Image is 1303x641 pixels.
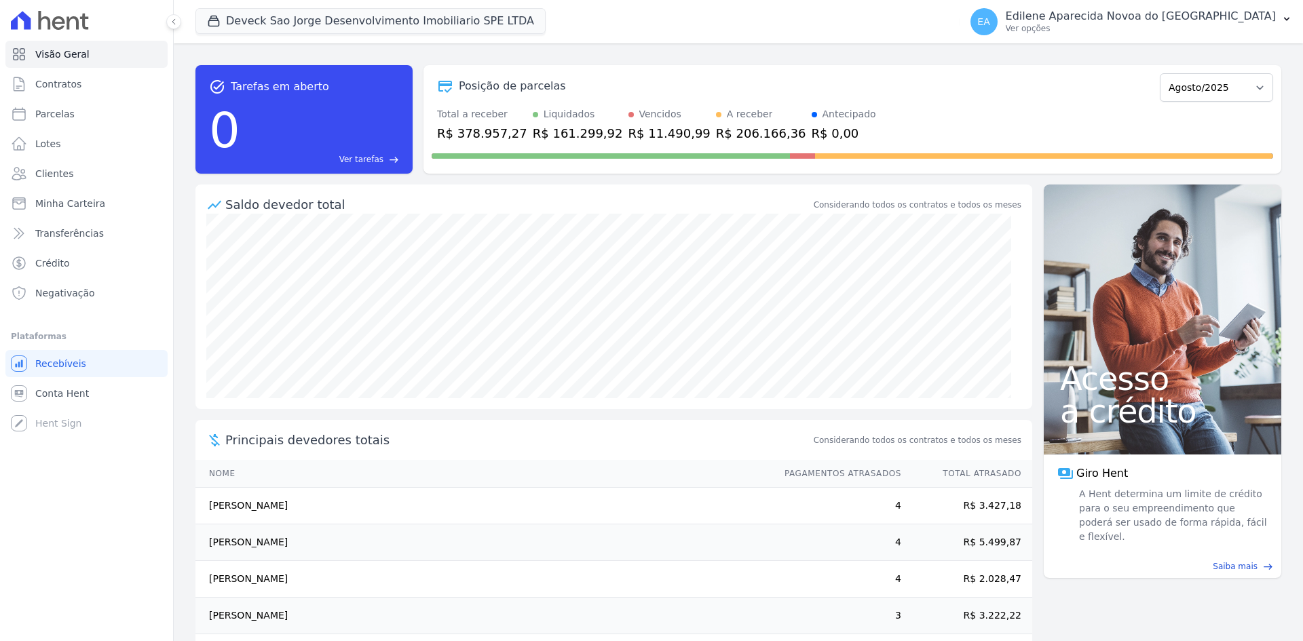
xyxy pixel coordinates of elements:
[1060,395,1265,427] span: a crédito
[772,460,902,488] th: Pagamentos Atrasados
[437,107,527,121] div: Total a receber
[35,256,70,270] span: Crédito
[5,41,168,68] a: Visão Geral
[195,561,772,598] td: [PERSON_NAME]
[35,357,86,370] span: Recebíveis
[5,279,168,307] a: Negativação
[195,524,772,561] td: [PERSON_NAME]
[772,561,902,598] td: 4
[814,199,1021,211] div: Considerando todos os contratos e todos os meses
[1052,560,1273,572] a: Saiba mais east
[814,434,1021,446] span: Considerando todos os contratos e todos os meses
[5,350,168,377] a: Recebíveis
[5,160,168,187] a: Clientes
[772,488,902,524] td: 4
[5,71,168,98] a: Contratos
[639,107,681,121] div: Vencidos
[35,167,73,180] span: Clientes
[727,107,773,121] div: A receber
[35,47,90,61] span: Visão Geral
[533,124,623,142] div: R$ 161.299,92
[437,124,527,142] div: R$ 378.957,27
[5,250,168,277] a: Crédito
[1263,562,1273,572] span: east
[902,488,1032,524] td: R$ 3.427,18
[628,124,711,142] div: R$ 11.490,99
[195,460,772,488] th: Nome
[977,17,989,26] span: EA
[225,195,811,214] div: Saldo devedor total
[902,598,1032,634] td: R$ 3.222,22
[812,124,876,142] div: R$ 0,00
[246,153,399,166] a: Ver tarefas east
[902,561,1032,598] td: R$ 2.028,47
[5,220,168,247] a: Transferências
[35,387,89,400] span: Conta Hent
[5,130,168,157] a: Lotes
[1006,9,1276,23] p: Edilene Aparecida Novoa do [GEOGRAPHIC_DATA]
[195,8,546,34] button: Deveck Sao Jorge Desenvolvimento Imobiliario SPE LTDA
[772,524,902,561] td: 4
[209,79,225,95] span: task_alt
[225,431,811,449] span: Principais devedores totais
[902,460,1032,488] th: Total Atrasado
[35,286,95,300] span: Negativação
[11,328,162,345] div: Plataformas
[209,95,240,166] div: 0
[902,524,1032,561] td: R$ 5.499,87
[459,78,566,94] div: Posição de parcelas
[35,77,81,91] span: Contratos
[5,190,168,217] a: Minha Carteira
[389,155,399,165] span: east
[1076,465,1128,482] span: Giro Hent
[716,124,806,142] div: R$ 206.166,36
[772,598,902,634] td: 3
[339,153,383,166] span: Ver tarefas
[1006,23,1276,34] p: Ver opções
[195,598,772,634] td: [PERSON_NAME]
[35,227,104,240] span: Transferências
[35,197,105,210] span: Minha Carteira
[35,137,61,151] span: Lotes
[823,107,876,121] div: Antecipado
[1060,362,1265,395] span: Acesso
[231,79,329,95] span: Tarefas em aberto
[195,488,772,524] td: [PERSON_NAME]
[35,107,75,121] span: Parcelas
[5,380,168,407] a: Conta Hent
[544,107,595,121] div: Liquidados
[1076,487,1268,544] span: A Hent determina um limite de crédito para o seu empreendimento que poderá ser usado de forma ráp...
[5,100,168,128] a: Parcelas
[1213,560,1258,572] span: Saiba mais
[960,3,1303,41] button: EA Edilene Aparecida Novoa do [GEOGRAPHIC_DATA] Ver opções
